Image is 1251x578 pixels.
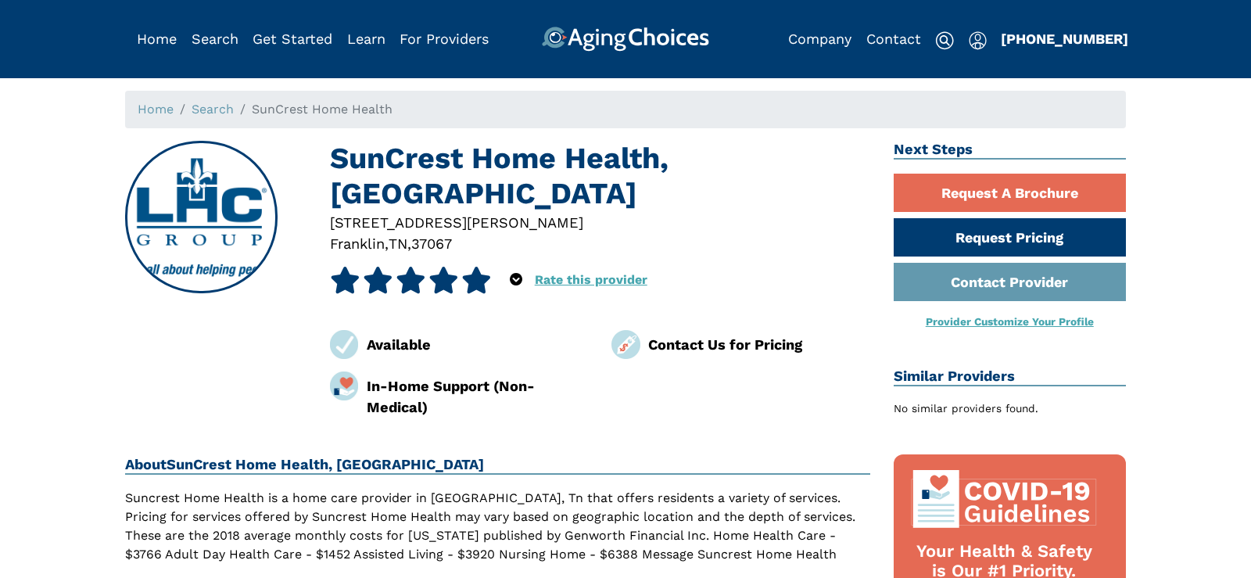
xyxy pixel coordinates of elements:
span: Franklin [330,235,385,252]
img: AgingChoices [542,27,709,52]
div: Contact Us for Pricing [648,334,870,355]
a: For Providers [400,31,489,47]
a: Request Pricing [894,218,1127,257]
nav: breadcrumb [125,91,1126,128]
a: Search [192,31,238,47]
span: SunCrest Home Health [252,102,393,117]
a: Provider Customize Your Profile [926,315,1094,328]
a: Contact Provider [894,263,1127,301]
a: Home [138,102,174,117]
span: , [407,235,411,252]
div: Available [367,334,589,355]
a: Home [137,31,177,47]
span: TN [389,235,407,252]
div: No similar providers found. [894,400,1127,417]
a: Get Started [253,31,332,47]
h2: Similar Providers [894,368,1127,386]
div: Popover trigger [969,27,987,52]
h2: About SunCrest Home Health, [GEOGRAPHIC_DATA] [125,456,870,475]
a: Learn [347,31,385,47]
a: Search [192,102,234,117]
a: Request A Brochure [894,174,1127,212]
a: [PHONE_NUMBER] [1001,31,1128,47]
a: Company [788,31,851,47]
div: 37067 [411,233,452,254]
h1: SunCrest Home Health, [GEOGRAPHIC_DATA] [330,141,870,212]
div: In-Home Support (Non-Medical) [367,375,589,418]
img: search-icon.svg [935,31,954,50]
span: , [385,235,389,252]
a: Contact [866,31,921,47]
h2: Next Steps [894,141,1127,160]
img: user-icon.svg [969,31,987,50]
img: covid-top-default.svg [909,470,1100,528]
div: Popover trigger [192,27,238,52]
a: Rate this provider [535,272,647,287]
img: SunCrest Home Health, Franklin TN [127,158,277,276]
div: Popover trigger [510,267,522,293]
div: [STREET_ADDRESS][PERSON_NAME] [330,212,870,233]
